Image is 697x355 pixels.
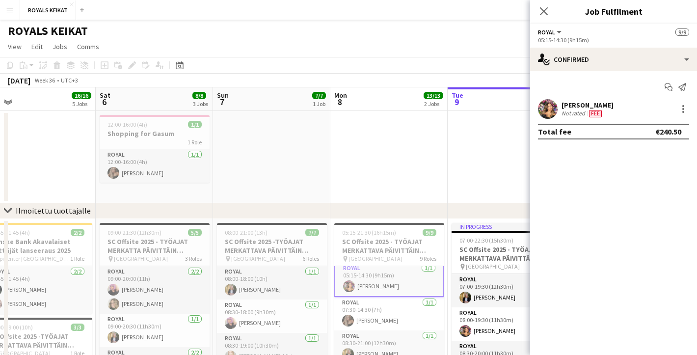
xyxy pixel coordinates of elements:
h3: SC Offsite 2025 - TYÖAJAT MERKATTAVA PÄIVITTÄIN TOTEUMAN MUKAAN [452,245,562,263]
app-card-role: Royal1/108:30-18:00 (9h30m)[PERSON_NAME] [217,300,327,333]
span: [GEOGRAPHIC_DATA] [231,255,285,262]
div: [PERSON_NAME] [562,101,614,109]
span: [GEOGRAPHIC_DATA] [466,263,520,270]
div: 3 Jobs [193,100,208,108]
span: Comms [77,42,99,51]
span: 1 Role [70,255,84,262]
h3: SC Offsite 2025 - TYÖAJAT MERKATTAVA PÄIVITTÄIN TOTEUMAN MUKAAN [334,237,444,255]
span: 9/9 [675,28,689,36]
div: 2 Jobs [424,100,443,108]
a: Jobs [49,40,71,53]
app-card-role: Royal1/107:30-14:30 (7h)[PERSON_NAME] [334,297,444,330]
button: ROYALS KEIKAT [20,0,76,20]
app-card-role: Royal1/108:00-18:00 (10h)[PERSON_NAME] [217,266,327,300]
span: 9 Roles [420,255,436,262]
a: Comms [73,40,103,53]
span: Sat [100,91,110,100]
span: Week 36 [32,77,57,84]
app-card-role: Royal1/108:00-19:30 (11h30m)[PERSON_NAME] [452,307,562,341]
app-card-role: Royal1/109:00-20:30 (11h30m)[PERSON_NAME] [100,314,210,347]
h3: Shopping for Gasum [100,129,210,138]
span: 1 Role [188,138,202,146]
span: 7 [215,96,229,108]
app-card-role: Royal1/112:00-16:00 (4h)[PERSON_NAME] [100,149,210,183]
span: Jobs [53,42,67,51]
span: View [8,42,22,51]
span: Royal [538,28,555,36]
span: 08:00-21:00 (13h) [225,229,268,236]
div: 5 Jobs [72,100,91,108]
span: Tue [452,91,463,100]
div: 1 Job [313,100,325,108]
a: Edit [27,40,47,53]
a: View [4,40,26,53]
span: Fee [589,110,602,117]
span: 9/9 [423,229,436,236]
span: 8 [333,96,347,108]
div: In progress [452,223,562,231]
span: 2/2 [71,229,84,236]
span: 7/7 [305,229,319,236]
span: Sun [217,91,229,100]
span: 05:15-21:30 (16h15m) [342,229,396,236]
div: Ilmoitettu tuottajalle [16,206,91,216]
span: 7/7 [312,92,326,99]
div: Total fee [538,127,571,137]
app-card-role: Royal1/107:00-19:30 (12h30m)[PERSON_NAME] [452,274,562,307]
span: 9 [450,96,463,108]
div: Confirmed [530,48,697,71]
div: Crew has different fees then in role [587,109,604,117]
span: 13/13 [424,92,443,99]
span: [GEOGRAPHIC_DATA] [114,255,168,262]
span: 09:00-21:30 (12h30m) [107,229,161,236]
h3: Job Fulfilment [530,5,697,18]
span: 3/3 [71,324,84,331]
h3: SC Offsite 2025 - TYÖAJAT MERKATTA PÄIVITTÄIN TOTEUMAN MUKAAN [100,237,210,255]
app-job-card: 12:00-16:00 (4h)1/1Shopping for Gasum1 RoleRoyal1/112:00-16:00 (4h)[PERSON_NAME] [100,115,210,183]
span: 16/16 [72,92,91,99]
span: 6 Roles [302,255,319,262]
div: €240.50 [655,127,681,137]
span: 12:00-16:00 (4h) [107,121,147,128]
span: 3 Roles [185,255,202,262]
button: Royal [538,28,563,36]
div: [DATE] [8,76,30,85]
span: 1/1 [188,121,202,128]
div: UTC+3 [61,77,78,84]
h3: SC Offsite 2025 -TYÖAJAT MERKATTAVA PÄIVITTÄIN TOTEUMAN MUKAAN [217,237,327,255]
span: 8/8 [192,92,206,99]
div: Not rated [562,109,587,117]
h1: ROYALS KEIKAT [8,24,88,38]
span: Edit [31,42,43,51]
app-card-role: Royal1/105:15-14:30 (9h15m)[PERSON_NAME] [334,262,444,297]
span: 5/5 [188,229,202,236]
div: 05:15-14:30 (9h15m) [538,36,689,44]
span: Mon [334,91,347,100]
span: [GEOGRAPHIC_DATA] [348,255,402,262]
span: 6 [98,96,110,108]
span: 07:00-22:30 (15h30m) [459,237,513,244]
app-card-role: Royal2/209:00-20:00 (11h)[PERSON_NAME][PERSON_NAME] [100,266,210,314]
